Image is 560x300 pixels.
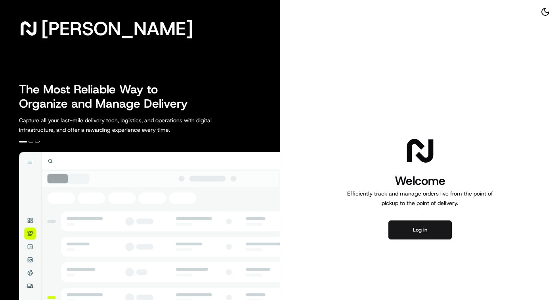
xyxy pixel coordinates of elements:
span: [PERSON_NAME] [41,21,193,36]
p: Capture all your last-mile delivery tech, logistics, and operations with digital infrastructure, ... [19,116,247,135]
p: Efficiently track and manage orders live from the point of pickup to the point of delivery. [344,189,496,208]
h1: Welcome [344,173,496,189]
h2: The Most Reliable Way to Organize and Manage Delivery [19,82,197,111]
button: Log in [388,220,452,239]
